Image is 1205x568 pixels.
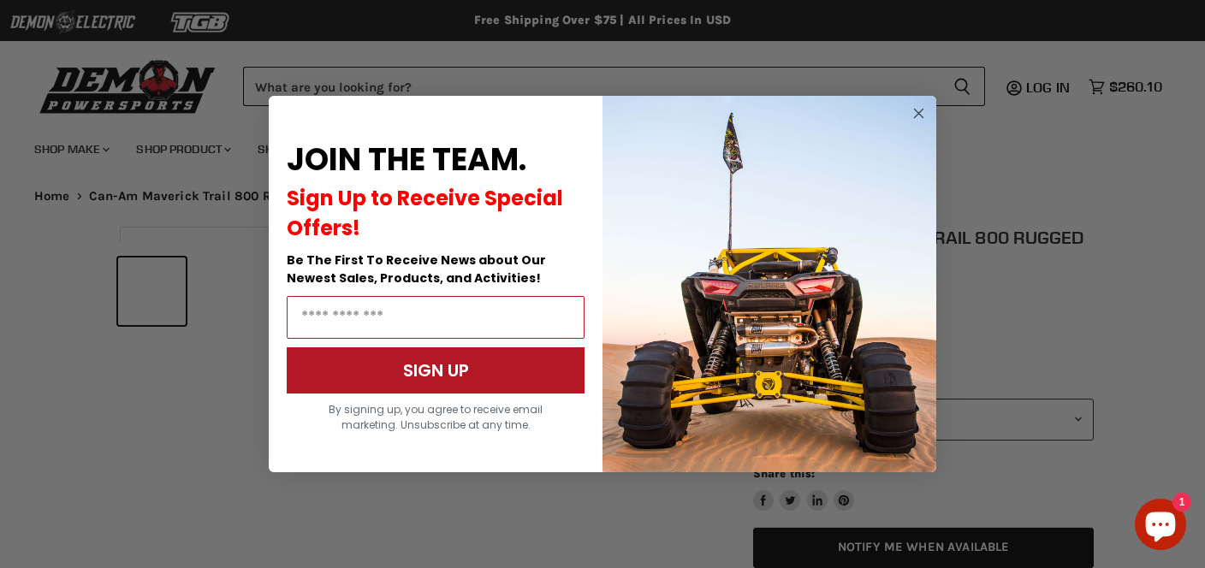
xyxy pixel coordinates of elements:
[287,138,526,181] span: JOIN THE TEAM.
[908,103,929,124] button: Close dialog
[287,347,585,393] button: SIGN UP
[287,296,585,339] input: Email Address
[287,251,546,287] span: Be The First To Receive News about Our Newest Sales, Products, and Activities!
[329,402,543,432] span: By signing up, you agree to receive email marketing. Unsubscribe at any time.
[602,96,936,472] img: a9095488-b6e7-41ba-879d-588abfab540b.jpeg
[287,184,563,242] span: Sign Up to Receive Special Offers!
[1130,499,1191,554] inbox-online-store-chat: Shopify online store chat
